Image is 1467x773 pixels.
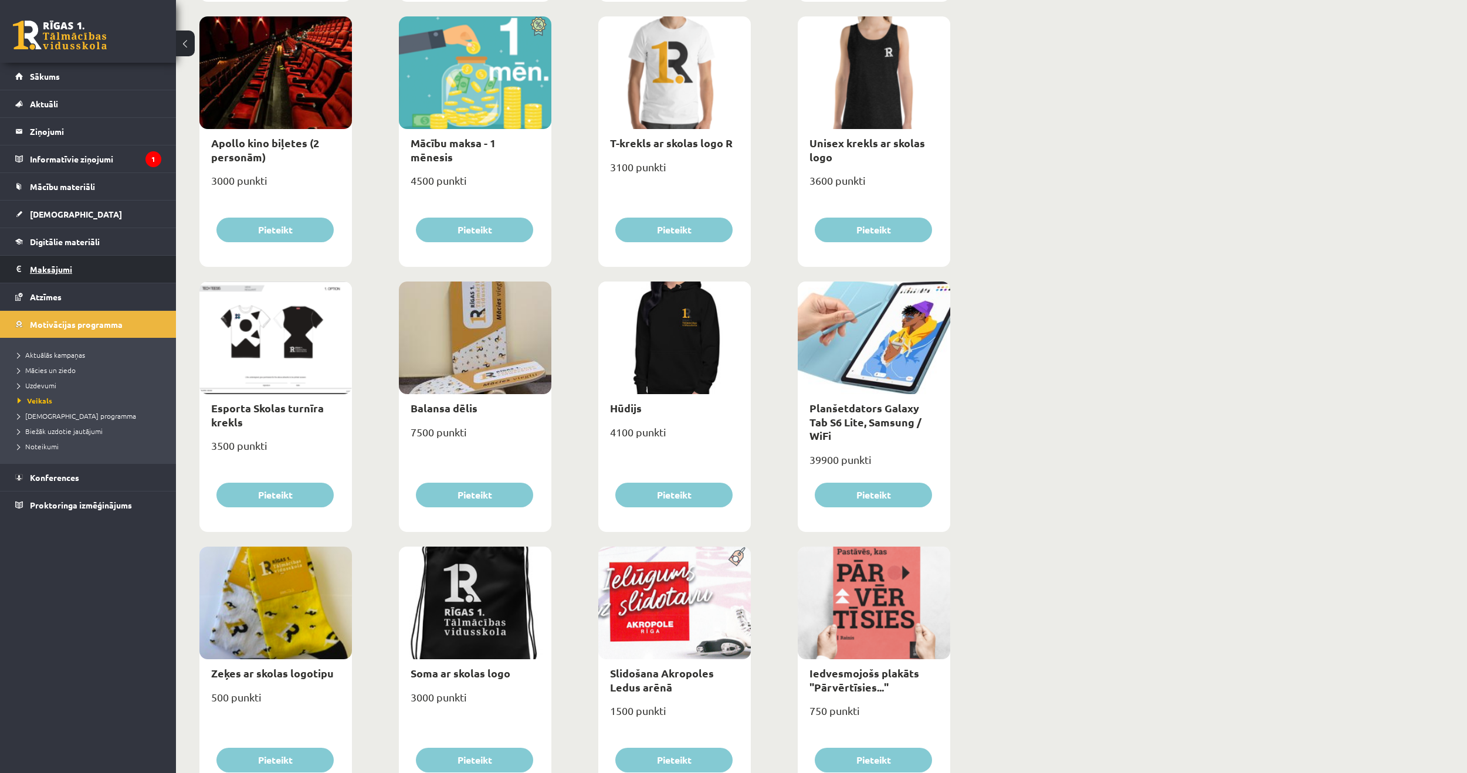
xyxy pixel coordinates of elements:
a: Veikals [18,395,164,406]
div: 3600 punkti [798,171,950,200]
a: Uzdevumi [18,380,164,391]
button: Pieteikt [416,748,533,772]
div: 39900 punkti [798,450,950,479]
a: Biežāk uzdotie jautājumi [18,426,164,436]
div: 500 punkti [199,687,352,717]
span: Mācību materiāli [30,181,95,192]
legend: Ziņojumi [30,118,161,145]
span: Biežāk uzdotie jautājumi [18,426,103,436]
a: Unisex krekls ar skolas logo [809,136,925,163]
a: Konferences [15,464,161,491]
button: Pieteikt [615,218,733,242]
div: 3000 punkti [399,687,551,717]
span: Konferences [30,472,79,483]
button: Pieteikt [615,483,733,507]
a: Sākums [15,63,161,90]
a: Esporta Skolas turnīra krekls [211,401,324,428]
a: Mācību maksa - 1 mēnesis [411,136,496,163]
img: Populāra prece [724,547,751,567]
div: 3100 punkti [598,157,751,187]
div: 3000 punkti [199,171,352,200]
a: Apollo kino biļetes (2 personām) [211,136,319,163]
a: Mācies un ziedo [18,365,164,375]
a: Rīgas 1. Tālmācības vidusskola [13,21,107,50]
a: Atzīmes [15,283,161,310]
a: Noteikumi [18,441,164,452]
a: Proktoringa izmēģinājums [15,491,161,518]
a: Planšetdators Galaxy Tab S6 Lite, Samsung / WiFi [809,401,921,442]
span: Uzdevumi [18,381,56,390]
a: Iedvesmojošs plakāts "Pārvērtīsies..." [809,666,919,693]
a: Soma ar skolas logo [411,666,510,680]
span: Aktuāli [30,99,58,109]
button: Pieteikt [216,218,334,242]
img: Atlaide [525,16,551,36]
span: Mācies un ziedo [18,365,76,375]
button: Pieteikt [615,748,733,772]
div: 1500 punkti [598,701,751,730]
div: 7500 punkti [399,422,551,452]
span: Motivācijas programma [30,319,123,330]
button: Pieteikt [416,218,533,242]
span: Veikals [18,396,52,405]
button: Pieteikt [815,748,932,772]
legend: Maksājumi [30,256,161,283]
a: Maksājumi [15,256,161,283]
span: [DEMOGRAPHIC_DATA] [30,209,122,219]
button: Pieteikt [416,483,533,507]
div: 750 punkti [798,701,950,730]
a: Balansa dēlis [411,401,477,415]
a: Mācību materiāli [15,173,161,200]
legend: Informatīvie ziņojumi [30,145,161,172]
a: Informatīvie ziņojumi1 [15,145,161,172]
a: Slidošana Akropoles Ledus arēnā [610,666,714,693]
button: Pieteikt [216,483,334,507]
div: 4500 punkti [399,171,551,200]
span: Sākums [30,71,60,82]
span: [DEMOGRAPHIC_DATA] programma [18,411,136,421]
a: Aktuāli [15,90,161,117]
button: Pieteikt [216,748,334,772]
span: Digitālie materiāli [30,236,100,247]
a: Aktuālās kampaņas [18,350,164,360]
span: Noteikumi [18,442,59,451]
div: 3500 punkti [199,436,352,465]
a: [DEMOGRAPHIC_DATA] [15,201,161,228]
a: Zeķes ar skolas logotipu [211,666,334,680]
button: Pieteikt [815,218,932,242]
span: Atzīmes [30,291,62,302]
a: Motivācijas programma [15,311,161,338]
a: [DEMOGRAPHIC_DATA] programma [18,411,164,421]
i: 1 [145,151,161,167]
a: Hūdijs [610,401,642,415]
button: Pieteikt [815,483,932,507]
div: 4100 punkti [598,422,751,452]
span: Proktoringa izmēģinājums [30,500,132,510]
a: Ziņojumi [15,118,161,145]
a: Digitālie materiāli [15,228,161,255]
a: T-krekls ar skolas logo R [610,136,733,150]
span: Aktuālās kampaņas [18,350,85,360]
